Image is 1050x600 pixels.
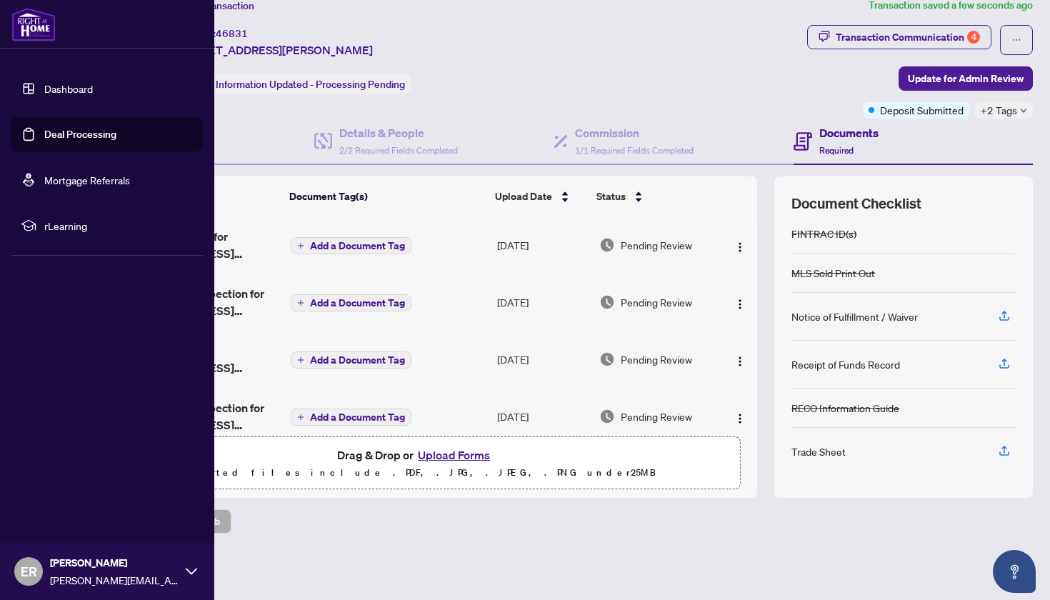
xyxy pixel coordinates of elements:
[621,409,692,424] span: Pending Review
[791,194,921,214] span: Document Checklist
[101,464,731,481] p: Supported files include .PDF, .JPG, .JPEG, .PNG under 25 MB
[729,405,751,428] button: Logo
[575,145,694,156] span: 1/1 Required Fields Completed
[310,412,405,422] span: Add a Document Tag
[291,351,411,369] button: Add a Document Tag
[177,41,373,59] span: [STREET_ADDRESS][PERSON_NAME]
[491,274,594,331] td: [DATE]
[310,241,405,251] span: Add a Document Tag
[491,331,594,388] td: [DATE]
[291,408,411,426] button: Add a Document Tag
[599,237,615,253] img: Document Status
[729,234,751,256] button: Logo
[1020,107,1027,114] span: down
[177,74,411,94] div: Status:
[807,25,991,49] button: Transaction Communication4
[591,176,718,216] th: Status
[981,102,1017,119] span: +2 Tags
[297,242,304,249] span: plus
[819,145,854,156] span: Required
[216,27,248,40] span: 46831
[489,176,591,216] th: Upload Date
[596,189,626,204] span: Status
[819,124,879,141] h4: Documents
[729,348,751,371] button: Logo
[291,237,411,254] button: Add a Document Tag
[495,189,552,204] span: Upload Date
[993,550,1036,593] button: Open asap
[297,414,304,421] span: plus
[621,237,692,253] span: Pending Review
[44,128,116,141] a: Deal Processing
[599,294,615,310] img: Document Status
[50,572,179,588] span: [PERSON_NAME][EMAIL_ADDRESS][PERSON_NAME][DOMAIN_NAME]
[791,400,899,416] div: RECO Information Guide
[491,216,594,274] td: [DATE]
[339,145,458,156] span: 2/2 Required Fields Completed
[291,236,411,255] button: Add a Document Tag
[414,446,494,464] button: Upload Forms
[491,388,594,445] td: [DATE]
[291,294,411,311] button: Add a Document Tag
[599,409,615,424] img: Document Status
[310,355,405,365] span: Add a Document Tag
[44,174,130,186] a: Mortgage Referrals
[880,102,964,118] span: Deposit Submitted
[734,356,746,367] img: Logo
[621,351,692,367] span: Pending Review
[899,66,1033,91] button: Update for Admin Review
[339,124,458,141] h4: Details & People
[791,444,846,459] div: Trade Sheet
[291,409,411,426] button: Add a Document Tag
[791,309,918,324] div: Notice of Fulfillment / Waiver
[621,294,692,310] span: Pending Review
[21,561,37,581] span: ER
[92,437,739,490] span: Drag & Drop orUpload FormsSupported files include .PDF, .JPG, .JPEG, .PNG under25MB
[291,351,411,369] button: Add a Document Tag
[729,291,751,314] button: Logo
[11,7,56,41] img: logo
[44,218,193,234] span: rLearning
[284,176,489,216] th: Document Tag(s)
[967,31,980,44] div: 4
[599,351,615,367] img: Document Status
[337,446,494,464] span: Drag & Drop or
[310,298,405,308] span: Add a Document Tag
[44,82,93,95] a: Dashboard
[1011,35,1021,45] span: ellipsis
[734,413,746,424] img: Logo
[791,356,900,372] div: Receipt of Funds Record
[575,124,694,141] h4: Commission
[734,241,746,253] img: Logo
[50,555,179,571] span: [PERSON_NAME]
[216,78,405,91] span: Information Updated - Processing Pending
[734,299,746,310] img: Logo
[791,226,856,241] div: FINTRAC ID(s)
[836,26,980,49] div: Transaction Communication
[297,356,304,364] span: plus
[297,299,304,306] span: plus
[908,67,1024,90] span: Update for Admin Review
[791,265,875,281] div: MLS Sold Print Out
